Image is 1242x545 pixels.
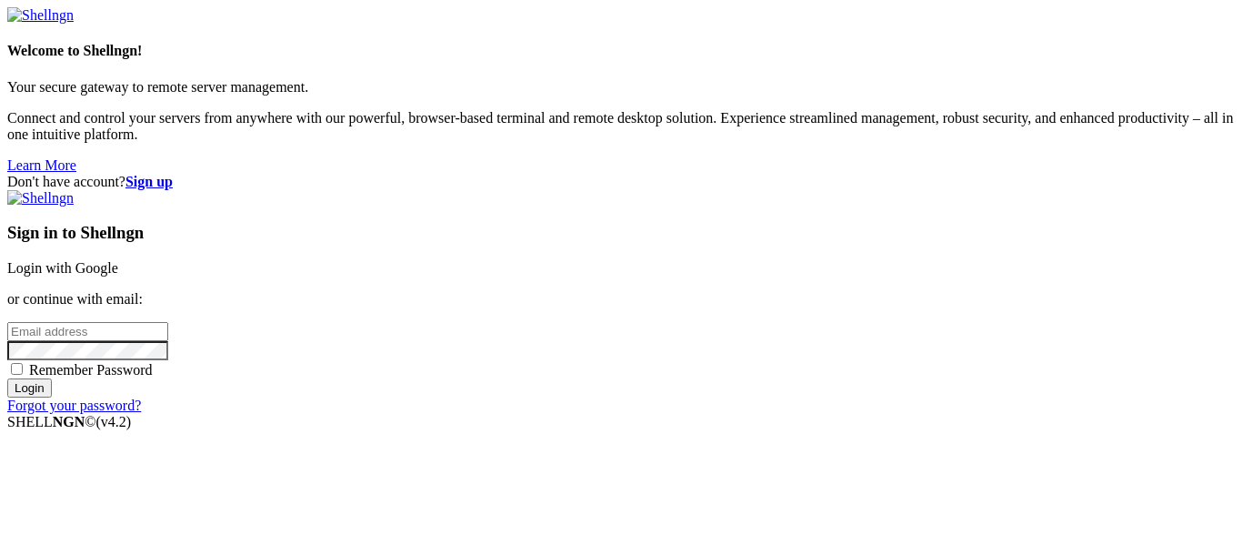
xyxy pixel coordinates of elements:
span: SHELL © [7,414,131,429]
input: Email address [7,322,168,341]
a: Login with Google [7,260,118,276]
div: Don't have account? [7,174,1235,190]
span: Remember Password [29,362,153,378]
img: Shellngn [7,190,74,207]
b: NGN [53,414,85,429]
a: Forgot your password? [7,398,141,413]
input: Login [7,378,52,398]
h3: Sign in to Shellngn [7,223,1235,243]
span: 4.2.0 [96,414,132,429]
a: Learn More [7,157,76,173]
img: Shellngn [7,7,74,24]
h4: Welcome to Shellngn! [7,43,1235,59]
p: Connect and control your servers from anywhere with our powerful, browser-based terminal and remo... [7,110,1235,143]
p: Your secure gateway to remote server management. [7,79,1235,96]
a: Sign up [125,174,173,189]
p: or continue with email: [7,291,1235,308]
input: Remember Password [11,363,23,375]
